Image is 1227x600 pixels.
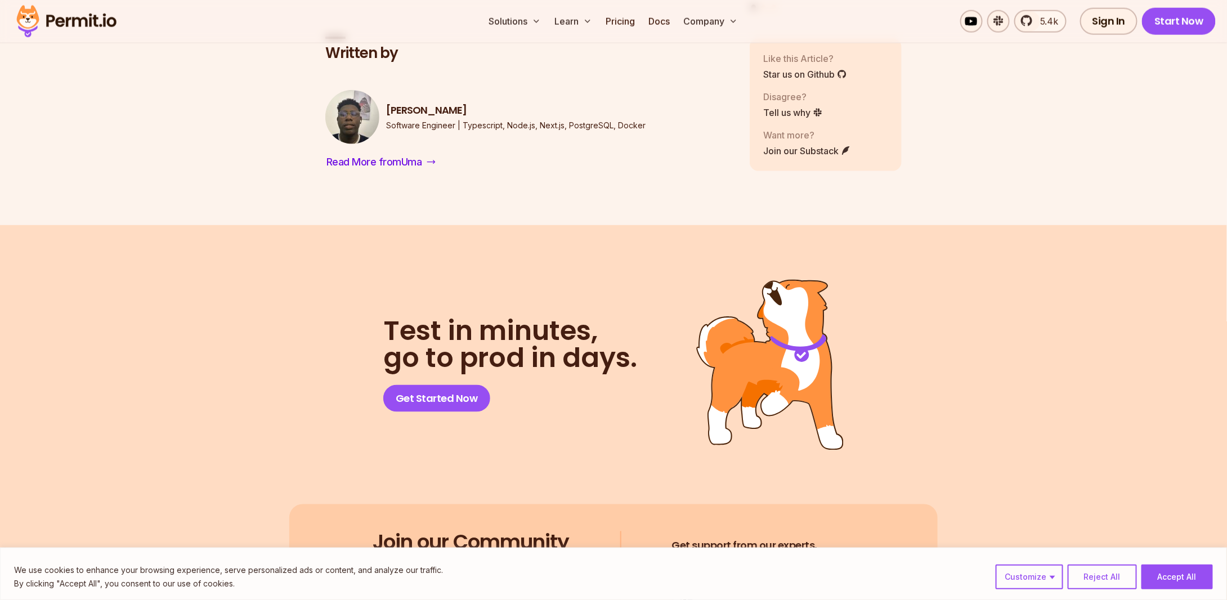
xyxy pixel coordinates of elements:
button: Company [679,10,742,33]
img: Uma Victor [325,90,379,144]
a: Sign In [1080,8,1138,35]
a: Start Now [1142,8,1216,35]
a: Join our Substack [763,144,851,158]
h3: Join our Community [373,531,570,554]
a: Star us on Github [763,68,847,81]
p: Software Engineer | Typescript, Node.js, Next.js, PostgreSQL, Docker [386,120,646,131]
button: Reject All [1068,565,1137,589]
p: Disagree? [763,90,823,104]
button: Accept All [1141,565,1213,589]
a: Docs [644,10,674,33]
a: 5.4k [1014,10,1067,33]
button: Solutions [484,10,545,33]
h2: go to prod in days. [383,317,637,371]
img: Permit logo [11,2,122,41]
span: 5.4k [1033,15,1059,28]
a: Pricing [601,10,639,33]
p: Want more? [763,128,851,142]
p: By clicking "Accept All", you consent to our use of cookies. [14,577,443,590]
h3: [PERSON_NAME] [386,104,646,118]
p: We use cookies to enhance your browsing experience, serve personalized ads or content, and analyz... [14,563,443,577]
span: Read More from Uma [326,154,422,170]
a: Tell us why [763,106,823,119]
a: Read More fromUma [325,153,437,171]
button: Customize [996,565,1063,589]
span: Get support from our experts, [672,538,818,554]
a: Get Started Now [383,385,490,412]
span: Test in minutes, [383,317,637,344]
h2: Written by [325,43,732,64]
h4: Learn from fellow devs [672,538,818,570]
p: Like this Article? [763,52,847,65]
button: Learn [550,10,597,33]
